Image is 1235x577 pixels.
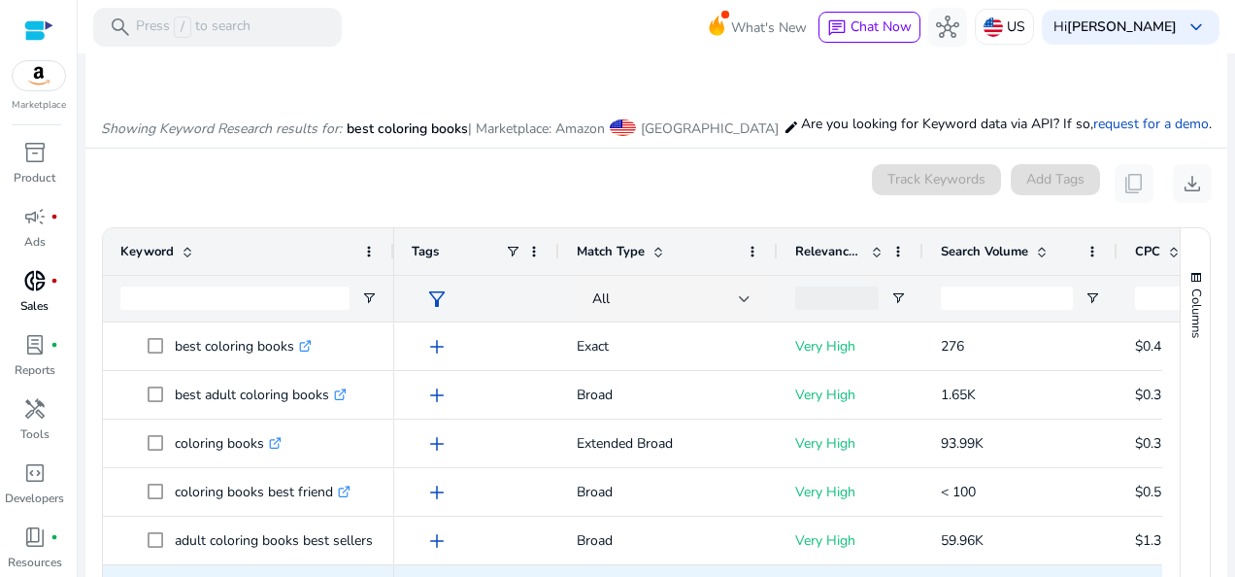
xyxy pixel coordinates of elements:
[818,12,920,43] button: chatChat Now
[784,116,799,139] mat-icon: edit
[928,8,967,47] button: hub
[175,375,347,415] p: best adult coloring books
[941,434,984,453] span: 93.99K
[941,531,984,550] span: 59.96K
[5,490,64,507] p: Developers
[1135,483,1209,501] span: $0.5 - $0.75
[1067,17,1177,36] b: [PERSON_NAME]
[136,17,250,38] p: Press to search
[577,521,760,560] p: Broad
[23,269,47,292] span: donut_small
[425,432,449,456] span: add
[50,213,58,221] span: fiber_manual_record
[20,425,50,443] p: Tools
[50,533,58,541] span: fiber_manual_record
[795,326,906,366] p: Very High
[827,18,847,38] span: chat
[851,17,912,36] span: Chat Now
[468,119,605,138] span: | Marketplace: Amazon
[984,17,1003,37] img: us.svg
[120,287,350,310] input: Keyword Filter Input
[23,461,47,485] span: code_blocks
[1007,10,1025,44] p: US
[20,297,49,315] p: Sales
[425,481,449,504] span: add
[425,335,449,358] span: add
[941,483,976,501] span: < 100
[795,424,906,463] p: Very High
[13,61,65,90] img: amazon.svg
[577,472,760,512] p: Broad
[801,114,1212,134] p: Are you looking for Keyword data via API? If so, .
[795,472,906,512] p: Very High
[425,288,449,311] span: filter_alt
[1181,172,1204,195] span: download
[425,529,449,553] span: add
[120,243,174,260] span: Keyword
[109,16,132,39] span: search
[12,98,66,113] p: Marketplace
[8,554,62,571] p: Resources
[1135,243,1160,260] span: CPC
[175,326,312,366] p: best coloring books
[50,277,58,285] span: fiber_manual_record
[14,169,55,187] p: Product
[412,243,439,260] span: Tags
[50,341,58,349] span: fiber_manual_record
[577,424,760,463] p: Extended Broad
[15,361,55,379] p: Reports
[1187,288,1205,338] span: Columns
[1053,20,1177,34] p: Hi
[1085,290,1100,306] button: Open Filter Menu
[941,287,1073,310] input: Search Volume Filter Input
[592,289,610,308] span: All
[174,17,191,38] span: /
[175,424,282,463] p: coloring books
[731,11,807,45] span: What's New
[577,375,760,415] p: Broad
[795,521,906,560] p: Very High
[1185,16,1208,39] span: keyboard_arrow_down
[1135,531,1217,550] span: $1.35 - $1.95
[936,16,959,39] span: hub
[890,290,906,306] button: Open Filter Menu
[641,119,779,138] span: [GEOGRAPHIC_DATA]
[795,375,906,415] p: Very High
[941,386,976,404] span: 1.65K
[23,205,47,228] span: campaign
[23,141,47,164] span: inventory_2
[941,337,964,356] span: 276
[347,119,468,138] span: best coloring books
[23,397,47,421] span: handyman
[577,243,645,260] span: Match Type
[795,243,863,260] span: Relevance Score
[577,326,760,366] p: Exact
[23,526,47,549] span: book_4
[1135,337,1217,356] span: $0.45 - $0.67
[1135,386,1217,404] span: $0.36 - $0.53
[175,472,350,512] p: coloring books best friend
[175,521,390,560] p: adult coloring books best sellers
[941,243,1028,260] span: Search Volume
[361,290,377,306] button: Open Filter Menu
[1093,115,1209,133] a: request for a demo
[24,233,46,251] p: Ads
[1135,434,1217,453] span: $0.31 - $0.47
[1173,164,1212,203] button: download
[101,119,342,138] i: Showing Keyword Research results for:
[425,384,449,407] span: add
[23,333,47,356] span: lab_profile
